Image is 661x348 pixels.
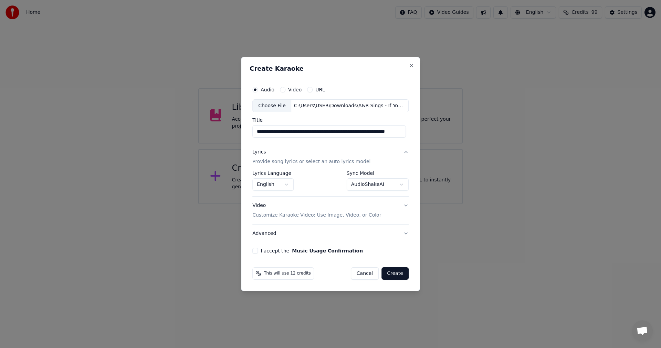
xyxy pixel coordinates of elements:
[315,87,325,92] label: URL
[252,118,409,123] label: Title
[381,267,409,280] button: Create
[292,248,363,253] button: I accept the
[252,143,409,171] button: LyricsProvide song lyrics or select an auto lyrics model
[261,87,274,92] label: Audio
[252,197,409,225] button: VideoCustomize Karaoke Video: Use Image, Video, or Color
[252,159,370,166] p: Provide song lyrics or select an auto lyrics model
[347,171,409,176] label: Sync Model
[351,267,379,280] button: Cancel
[252,212,381,219] p: Customize Karaoke Video: Use Image, Video, or Color
[264,271,311,276] span: This will use 12 credits
[253,100,291,112] div: Choose File
[252,149,266,156] div: Lyrics
[252,202,381,219] div: Video
[250,66,411,72] h2: Create Karaoke
[288,87,302,92] label: Video
[261,248,363,253] label: I accept the
[291,102,408,109] div: C:\Users\USER\Downloads\A&R Sings - If You're Not The One (Cover)\A&R Sings - If You're Not The O...
[252,225,409,242] button: Advanced
[252,171,409,197] div: LyricsProvide song lyrics or select an auto lyrics model
[252,171,294,176] label: Lyrics Language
